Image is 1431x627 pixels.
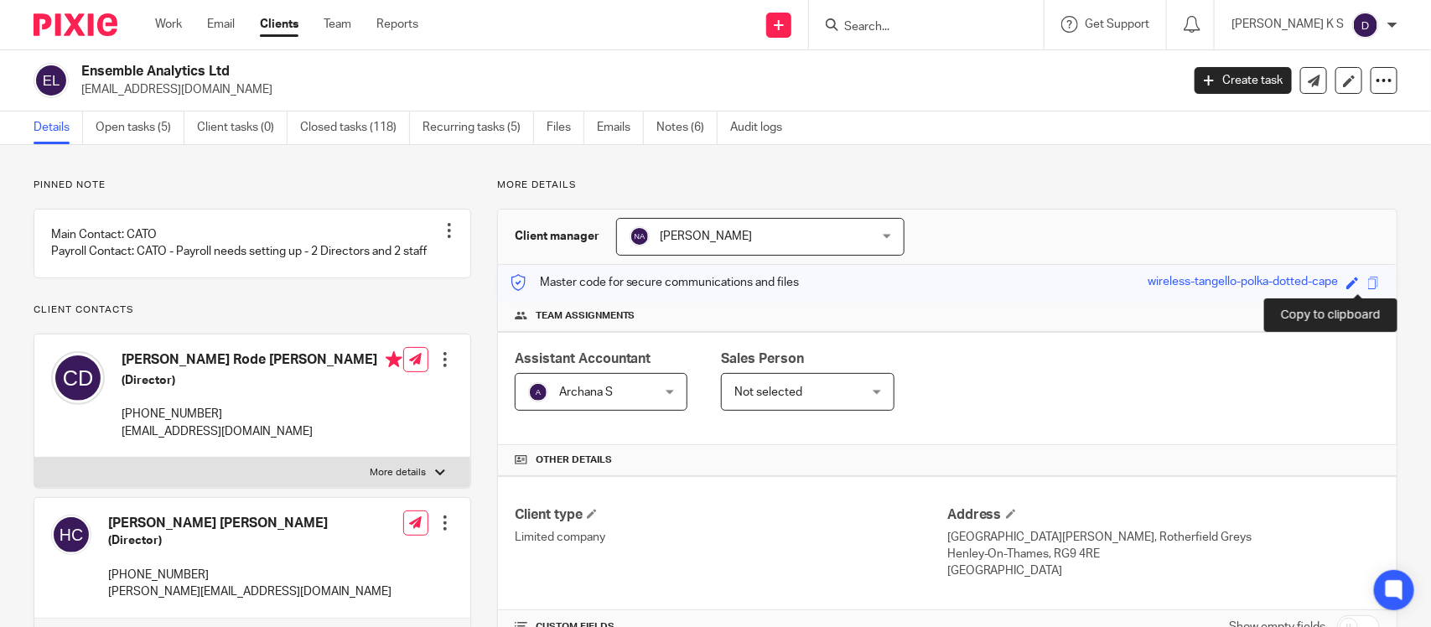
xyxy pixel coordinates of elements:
[661,231,753,242] span: [PERSON_NAME]
[515,228,599,245] h3: Client manager
[559,386,613,398] span: Archana S
[536,453,612,467] span: Other details
[122,423,402,440] p: [EMAIL_ADDRESS][DOMAIN_NAME]
[96,111,184,144] a: Open tasks (5)
[536,309,635,323] span: Team assignments
[81,63,951,80] h2: Ensemble Analytics Ltd
[34,111,83,144] a: Details
[197,111,288,144] a: Client tasks (0)
[515,506,947,524] h4: Client type
[260,16,298,33] a: Clients
[515,529,947,546] p: Limited company
[547,111,584,144] a: Files
[386,351,402,368] i: Primary
[122,351,402,372] h4: [PERSON_NAME] Rode [PERSON_NAME]
[108,567,391,583] p: [PHONE_NUMBER]
[122,372,402,389] h5: (Director)
[497,179,1397,192] p: More details
[34,303,471,317] p: Client contacts
[947,546,1380,562] p: Henley-On-Thames, RG9 4RE
[947,529,1380,546] p: [GEOGRAPHIC_DATA][PERSON_NAME], Rotherfield Greys
[324,16,351,33] a: Team
[1231,16,1344,33] p: [PERSON_NAME] K S
[656,111,718,144] a: Notes (6)
[300,111,410,144] a: Closed tasks (118)
[947,506,1380,524] h4: Address
[108,583,391,600] p: [PERSON_NAME][EMAIL_ADDRESS][DOMAIN_NAME]
[511,274,800,291] p: Master code for secure communications and files
[721,352,804,365] span: Sales Person
[81,81,1169,98] p: [EMAIL_ADDRESS][DOMAIN_NAME]
[207,16,235,33] a: Email
[371,466,427,479] p: More details
[51,351,105,405] img: svg%3E
[843,20,993,35] input: Search
[630,226,650,246] img: svg%3E
[1195,67,1292,94] a: Create task
[515,352,651,365] span: Assistant Accountant
[734,386,802,398] span: Not selected
[947,562,1380,579] p: [GEOGRAPHIC_DATA]
[108,532,391,549] h5: (Director)
[597,111,644,144] a: Emails
[423,111,534,144] a: Recurring tasks (5)
[51,515,91,555] img: svg%3E
[34,13,117,36] img: Pixie
[1148,273,1338,293] div: wireless-tangello-polka-dotted-cape
[1085,18,1149,30] span: Get Support
[122,406,402,422] p: [PHONE_NUMBER]
[376,16,418,33] a: Reports
[155,16,182,33] a: Work
[730,111,795,144] a: Audit logs
[34,179,471,192] p: Pinned note
[108,515,391,532] h4: [PERSON_NAME] [PERSON_NAME]
[34,63,69,98] img: svg%3E
[1352,12,1379,39] img: svg%3E
[528,382,548,402] img: svg%3E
